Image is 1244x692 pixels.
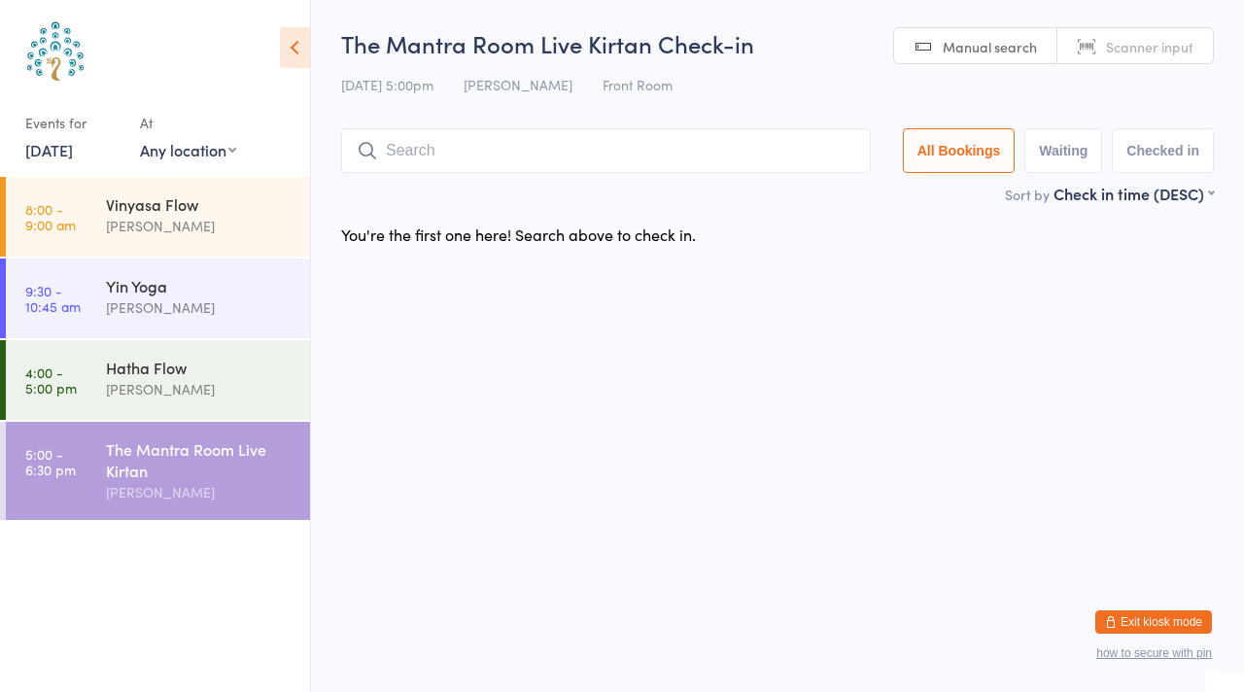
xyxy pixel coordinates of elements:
div: [PERSON_NAME] [106,296,294,319]
time: 5:00 - 6:30 pm [25,446,76,477]
span: Scanner input [1106,37,1193,56]
time: 8:00 - 9:00 am [25,201,76,232]
input: Search [341,128,871,173]
span: [DATE] 5:00pm [341,75,433,94]
div: [PERSON_NAME] [106,481,294,503]
div: At [140,107,236,139]
span: [PERSON_NAME] [464,75,572,94]
time: 4:00 - 5:00 pm [25,364,77,396]
div: Hatha Flow [106,357,294,378]
button: how to secure with pin [1096,646,1212,660]
a: [DATE] [25,139,73,160]
a: 4:00 -5:00 pmHatha Flow[PERSON_NAME] [6,340,310,420]
a: 5:00 -6:30 pmThe Mantra Room Live Kirtan[PERSON_NAME] [6,422,310,520]
div: You're the first one here! Search above to check in. [341,224,696,245]
div: Yin Yoga [106,275,294,296]
a: 8:00 -9:00 amVinyasa Flow[PERSON_NAME] [6,177,310,257]
div: Any location [140,139,236,160]
div: The Mantra Room Live Kirtan [106,438,294,481]
div: Check in time (DESC) [1054,183,1214,204]
button: Checked in [1112,128,1214,173]
span: Manual search [943,37,1037,56]
a: 9:30 -10:45 amYin Yoga[PERSON_NAME] [6,259,310,338]
time: 9:30 - 10:45 am [25,283,81,314]
button: Exit kiosk mode [1095,610,1212,634]
h2: The Mantra Room Live Kirtan Check-in [341,27,1214,59]
div: [PERSON_NAME] [106,378,294,400]
div: [PERSON_NAME] [106,215,294,237]
span: Front Room [603,75,673,94]
div: Vinyasa Flow [106,193,294,215]
button: All Bookings [903,128,1016,173]
div: Events for [25,107,121,139]
label: Sort by [1005,185,1050,204]
button: Waiting [1024,128,1102,173]
img: Australian School of Meditation & Yoga [19,15,92,87]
